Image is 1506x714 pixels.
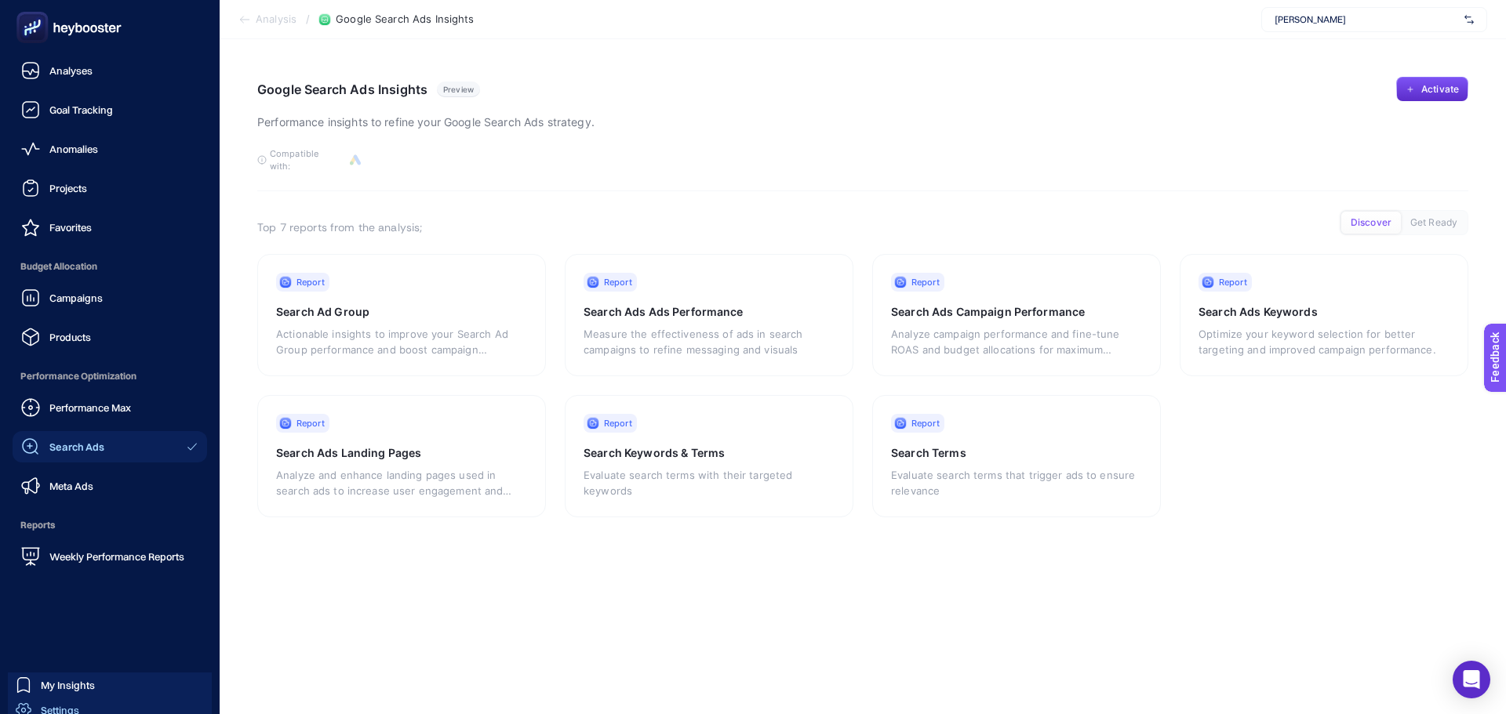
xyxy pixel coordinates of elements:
[13,282,207,314] a: Campaigns
[13,172,207,204] a: Projects
[49,143,98,155] span: Anomalies
[276,445,527,461] h3: Search Ads Landing Pages
[1275,13,1458,26] span: [PERSON_NAME]
[49,440,104,453] span: Search Ads
[891,326,1142,357] p: Analyze campaign performance and fine-tune ROAS and budget allocations for maximum impact.
[49,103,113,116] span: Goal Tracking
[872,395,1161,517] a: ReportSearch TermsEvaluate search terms that trigger ads to ensure relevance
[9,5,60,17] span: Feedback
[41,679,95,691] span: My Insights
[604,276,632,288] span: Report
[911,417,940,429] span: Report
[911,276,940,288] span: Report
[296,417,325,429] span: Report
[1453,661,1490,698] div: Open Intercom Messenger
[13,94,207,125] a: Goal Tracking
[1180,254,1468,376] a: ReportSearch Ads KeywordsOptimize your keyword selection for better targeting and improved campai...
[13,509,207,541] span: Reports
[1219,276,1247,288] span: Report
[1199,304,1450,320] h3: Search Ads Keywords
[584,326,835,357] p: Measure the effectiveness of ads in search campaigns to refine messaging and visuals
[256,13,296,26] span: Analysis
[49,221,92,234] span: Favorites
[13,133,207,165] a: Anomalies
[257,219,422,235] h3: Top 7 reports from the analysis;
[584,445,835,461] h3: Search Keywords & Terms
[1410,217,1457,229] span: Get Ready
[891,445,1142,461] h3: Search Terms
[1421,83,1459,96] span: Activate
[49,480,93,492] span: Meta Ads
[13,541,207,572] a: Weekly Performance Reports
[49,64,93,77] span: Analyses
[604,417,632,429] span: Report
[443,85,474,94] span: Preview
[49,550,184,563] span: Weekly Performance Reports
[270,147,340,172] span: Compatible with:
[276,304,527,320] h3: Search Ad Group
[257,82,427,97] h1: Google Search Ads Insights
[13,392,207,423] a: Performance Max
[1464,12,1474,27] img: svg%3e
[1341,212,1401,234] button: Discover
[276,467,527,498] p: Analyze and enhance landing pages used in search ads to increase user engagement and conversion r...
[13,361,207,392] span: Performance Optimization
[1199,326,1450,357] p: Optimize your keyword selection for better targeting and improved campaign performance.
[257,113,595,132] p: Performance insights to refine your Google Search Ads strategy.
[49,182,87,194] span: Projects
[257,395,546,517] a: ReportSearch Ads Landing PagesAnalyze and enhance landing pages used in search ads to increase us...
[565,254,853,376] a: ReportSearch Ads Ads PerformanceMeasure the effectiveness of ads in search campaigns to refine me...
[8,672,212,698] a: My Insights
[891,304,1142,320] h3: Search Ads Campaign Performance
[1351,217,1391,229] span: Discover
[13,55,207,86] a: Analyses
[584,304,835,320] h3: Search Ads Ads Performance
[257,254,546,376] a: ReportSearch Ad GroupActionable insights to improve your Search Ad Group performance and boost ca...
[13,251,207,282] span: Budget Allocation
[1401,212,1467,234] button: Get Ready
[49,401,131,414] span: Performance Max
[565,395,853,517] a: ReportSearch Keywords & TermsEvaluate search terms with their targeted keywords
[1396,77,1468,102] button: Activate
[872,254,1161,376] a: ReportSearch Ads Campaign PerformanceAnalyze campaign performance and fine-tune ROAS and budget a...
[336,13,474,26] span: Google Search Ads Insights
[13,470,207,502] a: Meta Ads
[49,292,103,304] span: Campaigns
[891,467,1142,498] p: Evaluate search terms that trigger ads to ensure relevance
[584,467,835,498] p: Evaluate search terms with their targeted keywords
[306,13,310,25] span: /
[13,431,207,462] a: Search Ads
[13,321,207,353] a: Products
[13,212,207,243] a: Favorites
[296,276,325,288] span: Report
[49,331,91,343] span: Products
[276,326,527,357] p: Actionable insights to improve your Search Ad Group performance and boost campaign efficiency.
